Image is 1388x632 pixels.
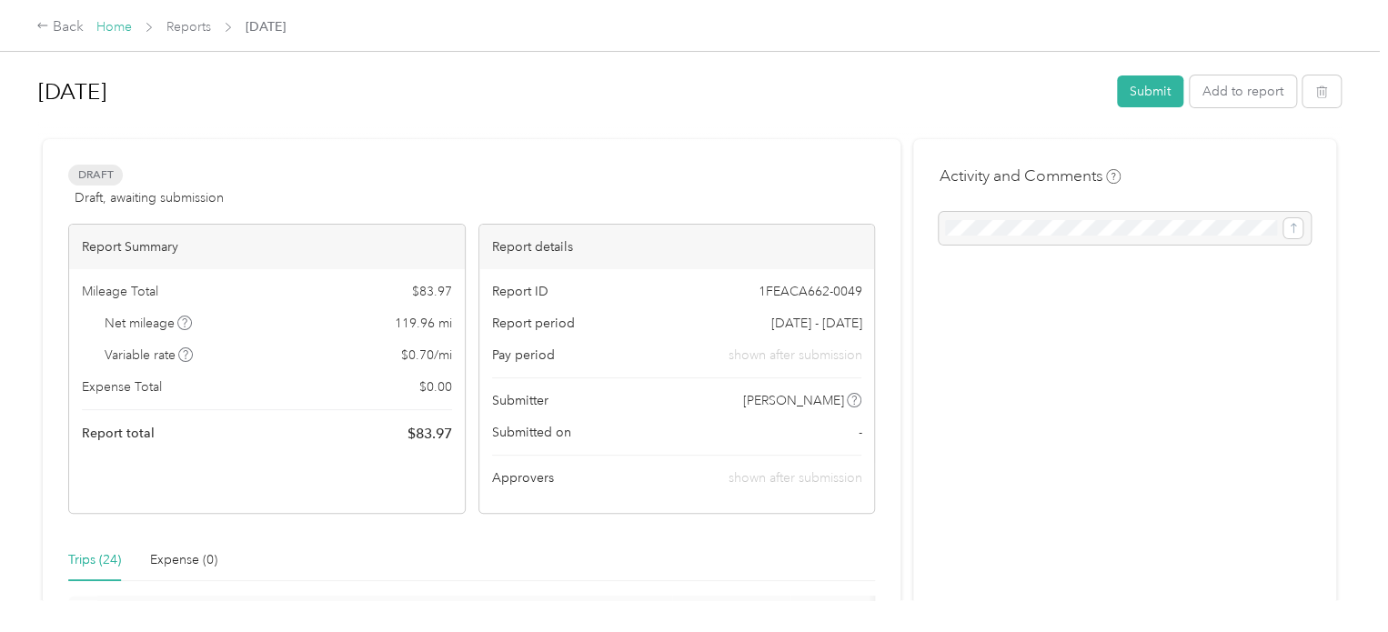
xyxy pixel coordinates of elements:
span: Mileage Total [82,282,158,301]
a: Reports [166,19,211,35]
span: shown after submission [728,470,861,486]
span: [PERSON_NAME] [743,391,844,410]
span: $ 0.00 [419,377,452,396]
div: Trips (24) [68,550,121,570]
span: Net mileage [105,314,193,333]
span: Pay period [492,346,555,365]
span: 1FEACA662-0049 [758,282,861,301]
h1: Aug 2025 [38,70,1104,114]
span: shown after submission [728,346,861,365]
button: Add to report [1190,75,1296,107]
div: Report Summary [69,225,465,269]
a: Home [96,19,132,35]
span: $ 0.70 / mi [401,346,452,365]
iframe: Everlance-gr Chat Button Frame [1286,530,1388,632]
span: - [858,423,861,442]
span: Submitted on [492,423,571,442]
span: Draft [68,165,123,186]
span: $ 83.97 [412,282,452,301]
span: [DATE] [246,17,286,36]
span: Approvers [492,468,554,487]
span: $ 83.97 [407,423,452,445]
span: Report total [82,424,155,443]
span: Variable rate [105,346,194,365]
h4: Activity and Comments [939,165,1121,187]
span: Draft, awaiting submission [75,188,224,207]
span: 119.96 mi [395,314,452,333]
div: Back [36,16,84,38]
span: Submitter [492,391,548,410]
button: Submit [1117,75,1183,107]
span: [DATE] - [DATE] [770,314,861,333]
div: Expense (0) [150,550,217,570]
span: Report period [492,314,575,333]
span: Report ID [492,282,548,301]
div: Report details [479,225,875,269]
span: Expense Total [82,377,162,396]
